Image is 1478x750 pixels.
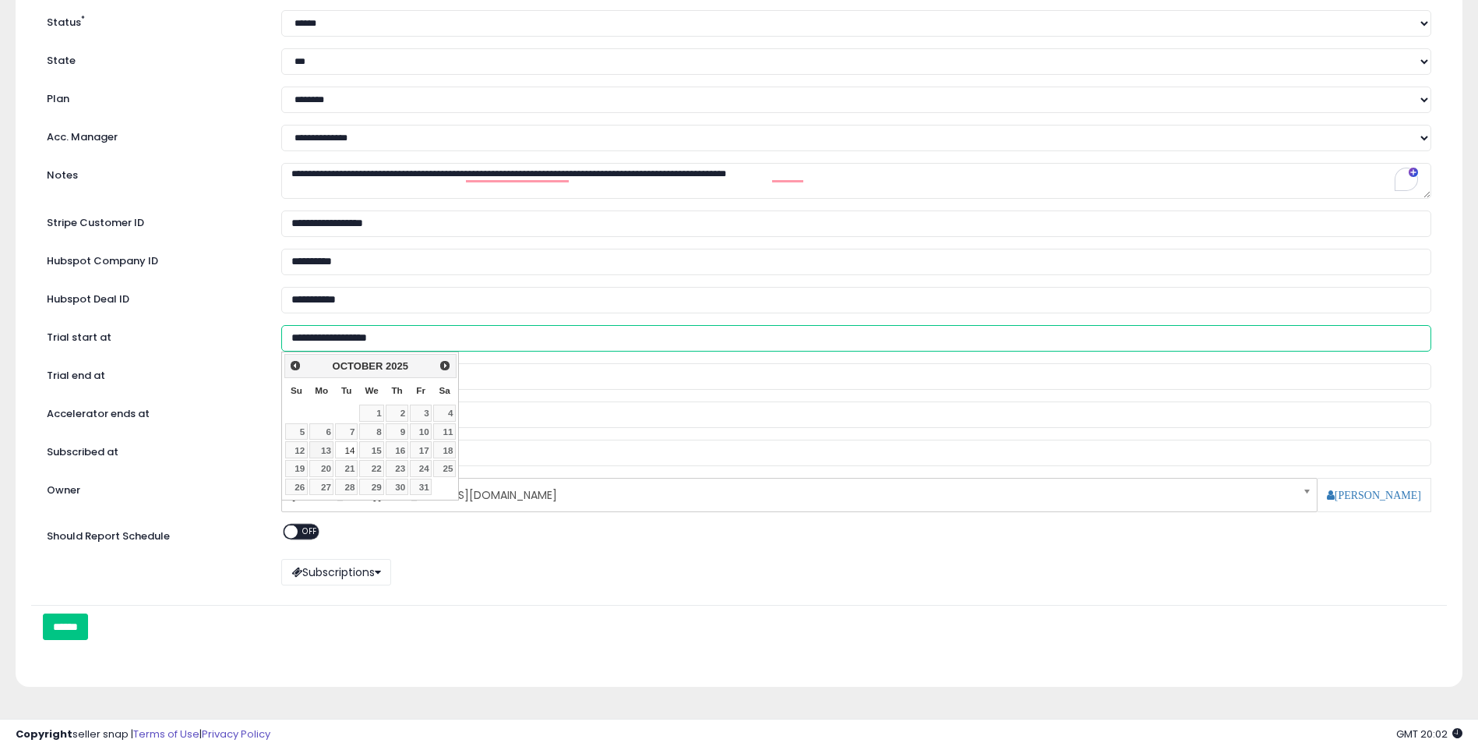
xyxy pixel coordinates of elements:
[35,440,270,460] label: Subscribed at
[439,385,450,395] span: Saturday
[391,385,402,395] span: Thursday
[333,360,383,372] span: October
[35,10,270,30] label: Status
[386,460,408,477] a: 23
[309,423,334,440] a: 6
[433,441,456,458] a: 18
[359,460,384,477] a: 22
[410,479,432,496] a: 31
[416,385,425,395] span: Friday
[133,727,199,741] a: Terms of Use
[359,441,384,458] a: 15
[433,460,456,477] a: 25
[386,441,408,458] a: 16
[410,423,432,440] a: 10
[1396,727,1462,741] span: 2025-10-13 20:02 GMT
[35,87,270,107] label: Plan
[335,460,358,477] a: 21
[35,325,270,345] label: Trial start at
[47,529,170,544] label: Should Report Schedule
[202,727,270,741] a: Privacy Policy
[335,479,358,496] a: 28
[35,48,270,69] label: State
[436,356,453,374] a: Next
[289,359,302,372] span: Prev
[386,479,408,496] a: 30
[359,423,384,440] a: 8
[35,125,270,145] label: Acc. Manager
[291,385,302,395] span: Sunday
[410,441,432,458] a: 17
[309,460,334,477] a: 20
[359,405,384,422] a: 1
[285,423,308,440] a: 5
[285,479,308,496] a: 26
[315,385,328,395] span: Monday
[309,479,334,496] a: 27
[433,423,456,440] a: 11
[285,441,308,458] a: 12
[281,163,1431,199] textarea: To enrich screen reader interactions, please activate Accessibility in Grammarly extension settings
[439,359,451,372] span: Next
[47,483,80,498] label: Owner
[287,356,305,374] a: Prev
[298,525,323,538] span: OFF
[35,163,270,183] label: Notes
[35,210,270,231] label: Stripe Customer ID
[16,727,270,742] div: seller snap | |
[35,402,270,422] label: Accelerator ends at
[365,385,378,395] span: Wednesday
[386,360,408,372] span: 2025
[433,405,456,422] a: 4
[386,405,408,422] a: 2
[341,385,351,395] span: Tuesday
[35,249,270,269] label: Hubspot Company ID
[35,287,270,307] label: Hubspot Deal ID
[359,479,384,496] a: 29
[291,482,1287,508] span: [PERSON_NAME][EMAIL_ADDRESS][DOMAIN_NAME]
[16,727,72,741] strong: Copyright
[1327,490,1421,501] a: [PERSON_NAME]
[285,460,308,477] a: 19
[335,423,358,440] a: 7
[410,460,432,477] a: 24
[335,441,358,458] a: 14
[309,441,334,458] a: 13
[410,405,432,422] a: 3
[35,363,270,384] label: Trial end at
[281,559,391,585] button: Subscriptions
[386,423,408,440] a: 9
